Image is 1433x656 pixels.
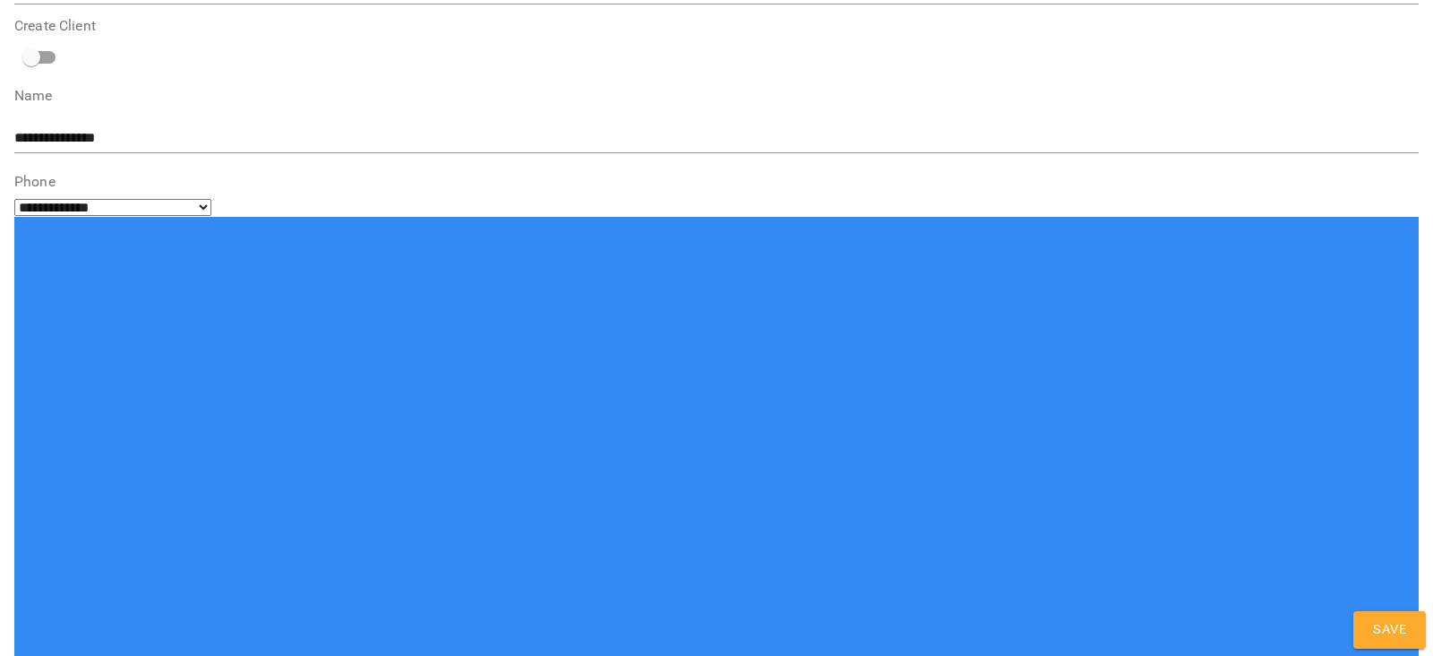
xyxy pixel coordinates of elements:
button: Save [1353,611,1426,649]
label: Create Client [14,19,1419,33]
label: Phone [14,175,1419,189]
label: Name [14,89,1419,103]
select: Phone number country [14,199,211,216]
span: Save [1373,618,1406,642]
